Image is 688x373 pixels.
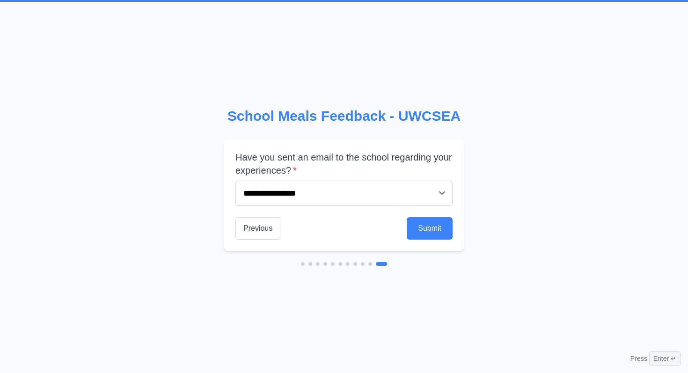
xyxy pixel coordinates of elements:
[224,108,464,124] h2: School Meals Feedback - UWCSEA
[407,217,453,240] button: Submit
[235,151,453,177] label: Have you sent an email to the school regarding your experiences?
[235,217,280,240] button: Previous
[649,351,681,366] span: Enter ↵
[630,351,681,366] div: Press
